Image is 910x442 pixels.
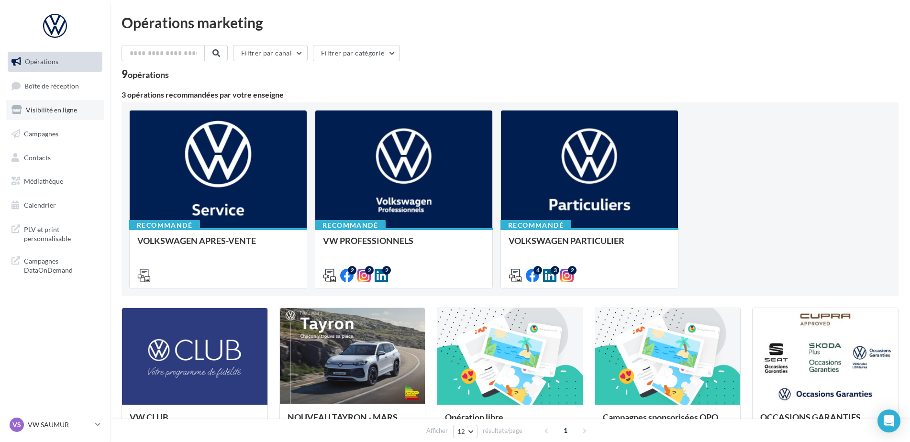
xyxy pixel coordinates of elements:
a: Contacts [6,148,104,168]
div: Recommandé [315,220,386,231]
span: PLV et print personnalisable [24,223,99,243]
div: 9 [122,69,169,79]
div: 3 [551,266,559,275]
span: résultats/page [483,426,522,435]
span: Campagnes DataOnDemand [24,254,99,275]
span: Contacts [24,153,51,161]
a: Campagnes [6,124,104,144]
div: 3 opérations recommandées par votre enseigne [122,91,899,99]
div: Open Intercom Messenger [877,409,900,432]
span: 1 [558,423,573,438]
div: Recommandé [500,220,571,231]
div: 2 [382,266,391,275]
button: 12 [453,425,477,438]
span: VW PROFESSIONNELS [323,235,413,246]
button: Filtrer par canal [233,45,308,61]
a: Médiathèque [6,171,104,191]
div: 2 [348,266,356,275]
span: Médiathèque [24,177,63,185]
a: PLV et print personnalisable [6,219,104,247]
span: Boîte de réception [24,81,79,89]
span: Afficher [426,426,448,435]
a: Calendrier [6,195,104,215]
a: Visibilité en ligne [6,100,104,120]
button: Filtrer par catégorie [313,45,400,61]
div: opérations [128,70,169,79]
div: Opérations marketing [122,15,899,30]
span: VW CLUB [130,412,168,422]
span: VOLKSWAGEN APRES-VENTE [137,235,256,246]
div: Recommandé [129,220,200,231]
a: Campagnes DataOnDemand [6,251,104,279]
span: VOLKSWAGEN PARTICULIER [509,235,624,246]
span: VS [12,420,21,430]
span: Opérations [25,57,58,66]
span: Campagnes [24,130,58,138]
span: 12 [457,428,466,435]
div: 2 [568,266,577,275]
span: Calendrier [24,201,56,209]
span: Campagnes sponsorisées OPO [603,412,718,422]
span: Visibilité en ligne [26,106,77,114]
a: Opérations [6,52,104,72]
div: 4 [533,266,542,275]
a: VS VW SAUMUR [8,416,102,434]
p: VW SAUMUR [28,420,91,430]
div: 2 [365,266,374,275]
span: OCCASIONS GARANTIES [760,412,861,422]
span: Opération libre [445,412,503,422]
a: Boîte de réception [6,76,104,96]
